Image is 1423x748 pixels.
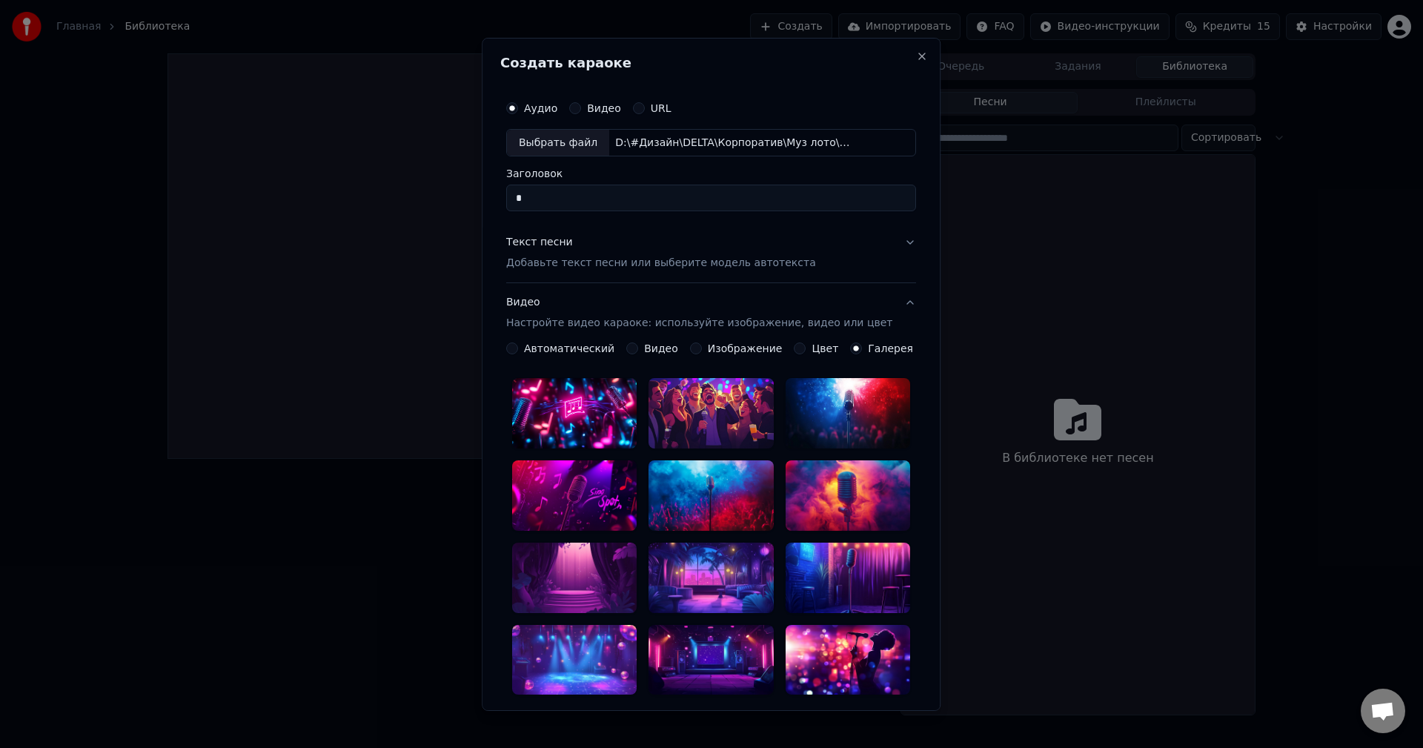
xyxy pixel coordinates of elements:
label: URL [651,102,671,113]
div: D:\#Дизайн\DELTA\Корпоратив\Муз лото\музыка\3.mp3 [609,135,861,150]
h2: Создать караоке [500,56,922,69]
div: Видео [506,295,892,331]
label: Автоматический [524,343,614,354]
p: Добавьте текст песни или выберите модель автотекста [506,256,816,271]
div: Текст песни [506,235,573,250]
button: Текст песниДобавьте текст песни или выберите модель автотекста [506,223,916,282]
label: Видео [587,102,621,113]
label: Аудио [524,102,557,113]
label: Цвет [812,343,839,354]
p: Настройте видео караоке: используйте изображение, видео или цвет [506,316,892,331]
label: Заголовок [506,168,916,179]
button: ВидеоНастройте видео караоке: используйте изображение, видео или цвет [506,283,916,342]
label: Изображение [708,343,783,354]
div: Выбрать файл [507,129,609,156]
label: Галерея [869,343,914,354]
label: Видео [644,343,678,354]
